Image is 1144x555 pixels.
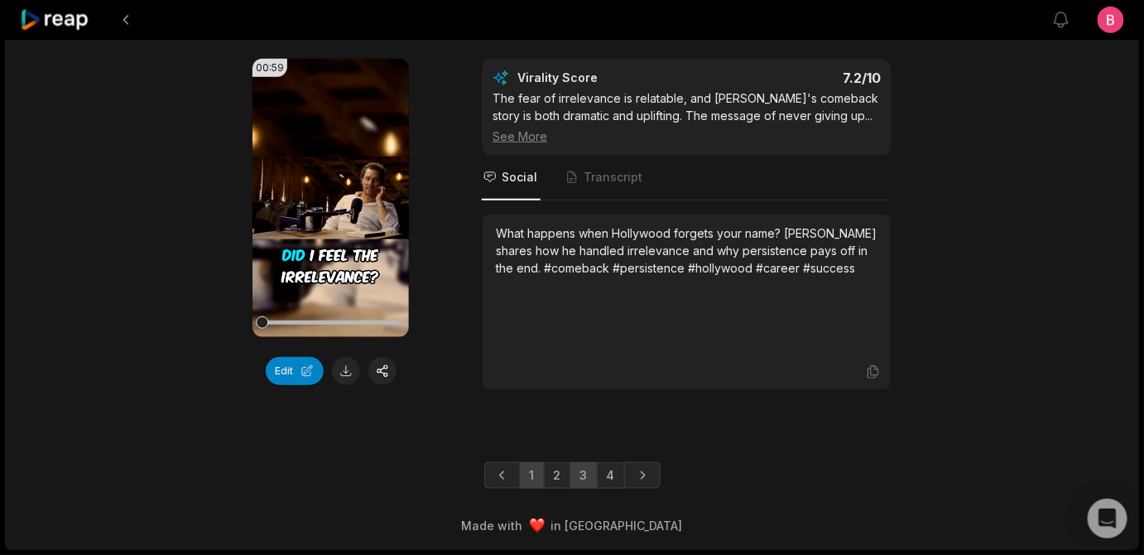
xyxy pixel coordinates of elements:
[493,128,881,145] div: See More
[493,89,881,145] div: The fear of irrelevance is relatable, and [PERSON_NAME]'s comeback story is both dramatic and upl...
[544,462,571,489] a: Page 2
[482,156,892,200] nav: Tabs
[570,462,598,489] a: Page 3
[517,70,695,86] div: Virality Score
[484,462,661,489] ul: Pagination
[484,462,521,489] a: Previous page
[584,169,642,186] span: Transcript
[597,462,625,489] a: Page 4
[496,224,877,277] div: What happens when Hollywood forgets your name? [PERSON_NAME] shares how he handled irrelevance an...
[520,462,545,489] a: Page 1 is your current page
[266,357,324,385] button: Edit
[252,59,409,337] video: Your browser does not support mp4 format.
[502,169,537,186] span: Social
[530,519,545,533] img: heart emoji
[21,517,1123,534] div: Made with in [GEOGRAPHIC_DATA]
[624,462,661,489] a: Next page
[1088,499,1127,538] div: Open Intercom Messenger
[704,70,882,86] div: 7.2 /10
